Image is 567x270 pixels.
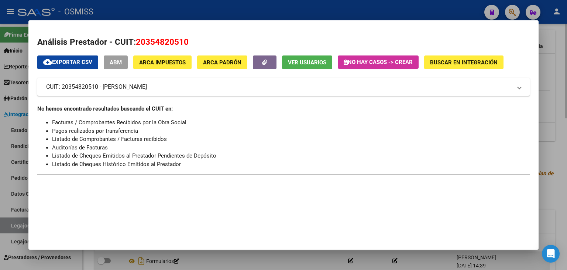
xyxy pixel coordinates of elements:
span: Exportar CSV [43,59,92,65]
button: No hay casos -> Crear [338,55,419,69]
h2: Análisis Prestador - CUIT: [37,36,530,48]
span: Ver Usuarios [288,59,326,66]
span: No hay casos -> Crear [344,59,413,65]
button: ARCA Padrón [197,55,247,69]
mat-expansion-panel-header: CUIT: 20354820510 - [PERSON_NAME] [37,78,530,96]
span: Buscar en Integración [430,59,498,66]
button: ARCA Impuestos [133,55,192,69]
mat-panel-title: CUIT: 20354820510 - [PERSON_NAME] [46,82,512,91]
li: Listado de Cheques Histórico Emitidos al Prestador [52,160,530,169]
span: ABM [110,59,122,66]
div: Open Intercom Messenger [542,245,560,263]
button: Buscar en Integración [424,55,504,69]
li: Auditorías de Facturas [52,144,530,152]
button: Ver Usuarios [282,55,332,69]
li: Listado de Comprobantes / Facturas recibidos [52,135,530,144]
button: ABM [104,55,128,69]
strong: No hemos encontrado resultados buscando el CUIT en: [37,105,173,112]
li: Listado de Cheques Emitidos al Prestador Pendientes de Depósito [52,152,530,160]
span: ARCA Padrón [203,59,241,66]
li: Pagos realizados por transferencia [52,127,530,135]
li: Facturas / Comprobantes Recibidos por la Obra Social [52,118,530,127]
button: Exportar CSV [37,55,98,69]
mat-icon: cloud_download [43,57,52,66]
span: 20354820510 [136,37,189,47]
span: ARCA Impuestos [139,59,186,66]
